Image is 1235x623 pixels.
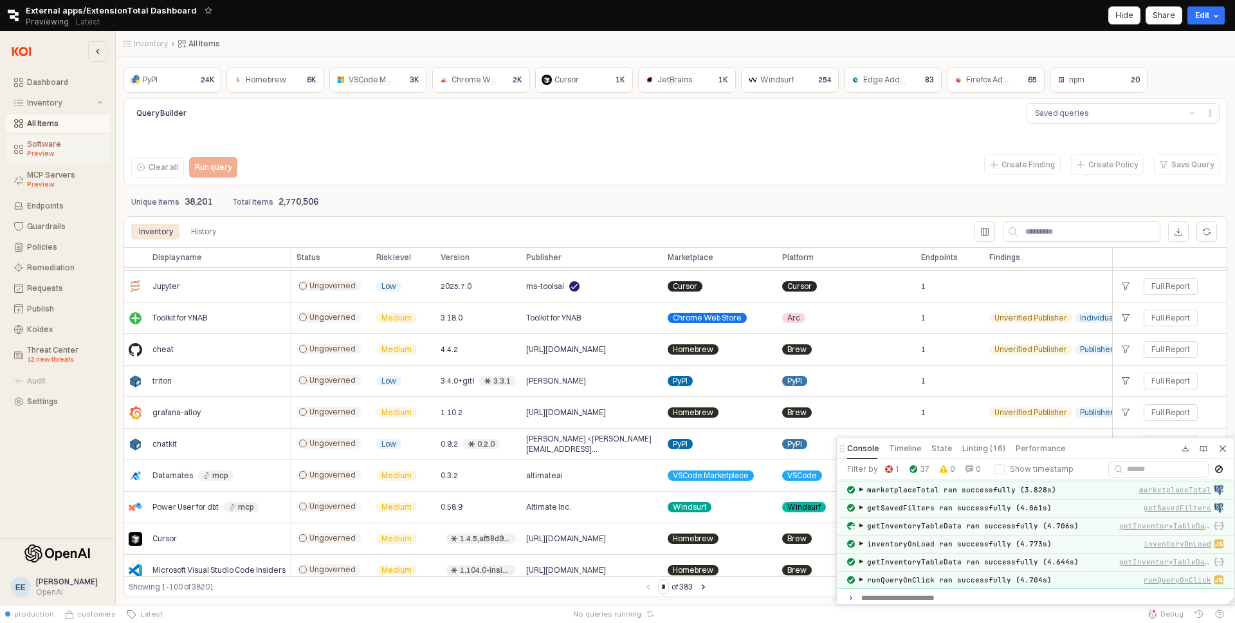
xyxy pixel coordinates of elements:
[668,252,713,263] span: Marketplace
[867,539,1052,548] span: inventoryOnLoad ran successfully (4.773s)
[27,325,102,334] div: Koidex
[787,470,817,481] span: VSCode
[673,565,713,575] span: Homebrew
[910,465,917,473] img: success
[867,503,1052,512] span: getSavedFilters ran successfully (4.061s)
[526,344,606,355] span: [URL][DOMAIN_NAME]
[950,464,955,474] label: 0
[847,522,855,530] img: success
[921,376,926,386] span: 1
[962,462,984,476] button: 0
[152,470,193,481] span: Datamates
[526,376,586,386] span: [PERSON_NAME]
[76,17,100,27] p: Latest
[376,252,411,263] span: Risk level
[857,539,1224,549] button: ▶inventoryOnLoad ran successfully (4.773s)inventoryOnLoad
[1144,539,1211,549] button: inventoryOnLoad
[526,281,564,292] span: ms-toolsai
[381,470,412,481] span: Medium
[6,321,110,339] button: Koidex
[863,75,916,85] span: Edge Add-ons
[6,372,110,390] button: Audit
[143,73,158,86] div: PyPI
[460,534,511,544] div: 1.4.5,af58d92614edb1f72bdd756615d131bf8dfa5299
[1080,407,1175,418] span: Publisher Low Install Count
[867,485,1056,494] span: marketplaceTotal ran successfully (3.828s)
[26,15,69,28] span: Previewing
[27,397,102,406] div: Settings
[787,344,807,355] span: Brew
[26,13,107,31] div: Previewing Latest
[657,75,692,85] span: JetBrains
[847,464,878,474] label: Filter by
[994,313,1067,323] span: Unverified Publisher
[1187,6,1225,24] button: Edit
[6,300,110,318] button: Publish
[309,533,356,543] span: Ungoverned
[526,470,563,481] span: altimateai
[309,312,356,322] span: Ungoverned
[1144,310,1198,326] div: Full Report
[616,74,625,86] p: 1K
[1028,74,1037,86] p: 65
[526,565,606,575] span: [URL][DOMAIN_NAME]
[27,263,102,272] div: Remediation
[1115,7,1133,24] div: Hide
[857,521,1224,531] button: ▶getInventoryTableData ran successfully (4.706s)getInventoryTableData
[989,252,1020,263] span: Findings
[329,67,427,93] div: VSCode Marketplace3K
[554,73,579,86] div: Cursor
[859,575,863,585] span: ▶
[526,434,657,454] span: [PERSON_NAME] <[PERSON_NAME][EMAIL_ADDRESS][DOMAIN_NAME]>, [PERSON_NAME] <[EMAIL_ADDRESS][DOMAIN_...
[1178,441,1193,456] button: Download app JSON with hard-coded query results
[921,313,926,323] span: 1
[1160,609,1184,619] span: Debug
[857,503,1224,513] button: ▶getSavedFilters ran successfully (4.061s)getSavedFilters
[152,565,286,575] span: Microsoft Visual Studio Code Insiders
[965,465,973,473] img: info
[136,107,302,119] p: Query Builder
[1016,443,1065,454] h5: Performance
[573,609,641,619] span: No queries running
[859,485,863,495] span: ▶
[925,74,934,86] p: 83
[1196,441,1211,456] a: View docs
[526,502,571,512] span: Altimate Inc.
[441,252,470,263] span: Version
[27,355,102,365] div: 12 new threats
[152,439,177,449] span: chatkit
[226,67,324,93] div: Homebrew6K
[309,281,356,291] span: Ungoverned
[937,462,958,476] button: 0
[1144,341,1198,358] div: Full Report
[867,575,1052,584] span: runQueryOnClick ran successfully (4.704s)
[349,75,425,85] span: VSCode Marketplace
[381,502,412,512] span: Medium
[202,4,215,17] button: Add app to favorites
[1119,557,1211,567] button: getInventoryTableData
[27,222,102,231] div: Guardrails
[1118,373,1133,389] div: +
[381,376,396,386] span: Low
[191,224,216,239] div: History
[309,344,356,354] span: Ungoverned
[1214,440,1232,458] button: Close
[441,376,474,386] span: 3.4.0+git8677abbe
[673,281,697,292] span: Cursor
[867,557,1079,566] span: getInventoryTableData ran successfully (4.644s)
[857,485,1224,495] button: ▶marketplaceTotal ran successfully (3.828s)marketplaceTotal
[27,243,102,252] div: Policies
[673,313,742,323] span: Chrome Web Store
[309,470,356,480] span: Ungoverned
[1154,154,1220,175] button: Save Query
[857,575,1224,585] button: ▶runQueryOnClick ran successfully (4.704s)runQueryOnClick
[27,304,102,313] div: Publish
[27,346,102,365] div: Threat Center
[36,577,98,586] span: [PERSON_NAME]
[1151,281,1190,292] div: Full Report
[131,224,181,239] div: Inventory
[309,375,356,386] span: Ungoverned
[27,284,102,293] div: Requests
[673,376,688,386] span: PyPI
[1139,485,1211,495] button: marketplaceTotal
